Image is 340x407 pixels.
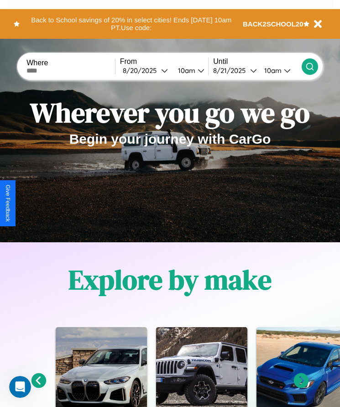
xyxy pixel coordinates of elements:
[68,261,272,298] h1: Explore by make
[257,66,302,75] button: 10am
[213,57,302,66] label: Until
[9,376,31,398] iframe: Intercom live chat
[213,66,250,75] div: 8 / 21 / 2025
[20,14,243,34] button: Back to School savings of 20% in select cities! Ends [DATE] 10am PT.Use code:
[123,66,161,75] div: 8 / 20 / 2025
[243,20,303,28] b: BACK2SCHOOL20
[260,66,284,75] div: 10am
[5,185,11,222] div: Give Feedback
[120,66,171,75] button: 8/20/2025
[26,59,115,67] label: Where
[171,66,209,75] button: 10am
[120,57,209,66] label: From
[173,66,198,75] div: 10am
